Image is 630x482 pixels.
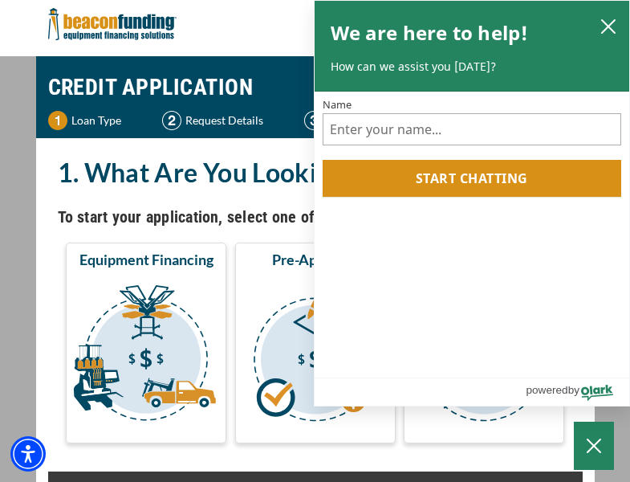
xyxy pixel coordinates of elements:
[162,111,181,130] img: Step 2
[331,59,614,75] p: How can we assist you [DATE]?
[323,113,622,145] input: Name
[595,14,621,37] button: close chatbox
[66,243,226,443] button: Equipment Financing
[71,111,121,130] p: Loan Type
[331,17,529,49] h2: We are here to help!
[526,378,629,406] a: Powered by Olark
[235,243,396,443] button: Pre-Approval
[58,203,573,231] h4: To start your application, select one of the three options below.
[323,100,622,110] label: Name
[568,380,579,400] span: by
[69,276,223,436] img: Equipment Financing
[79,250,213,269] span: Equipment Financing
[10,436,46,472] div: Accessibility Menu
[272,250,358,269] span: Pre-Approval
[48,111,67,130] img: Step 1
[526,380,567,400] span: powered
[238,276,392,436] img: Pre-Approval
[185,111,263,130] p: Request Details
[574,422,614,470] button: Close Chatbox
[58,154,573,191] h2: 1. What Are You Looking For?
[323,160,622,197] button: Start chatting
[48,64,583,111] h1: CREDIT APPLICATION
[304,111,323,130] img: Step 3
